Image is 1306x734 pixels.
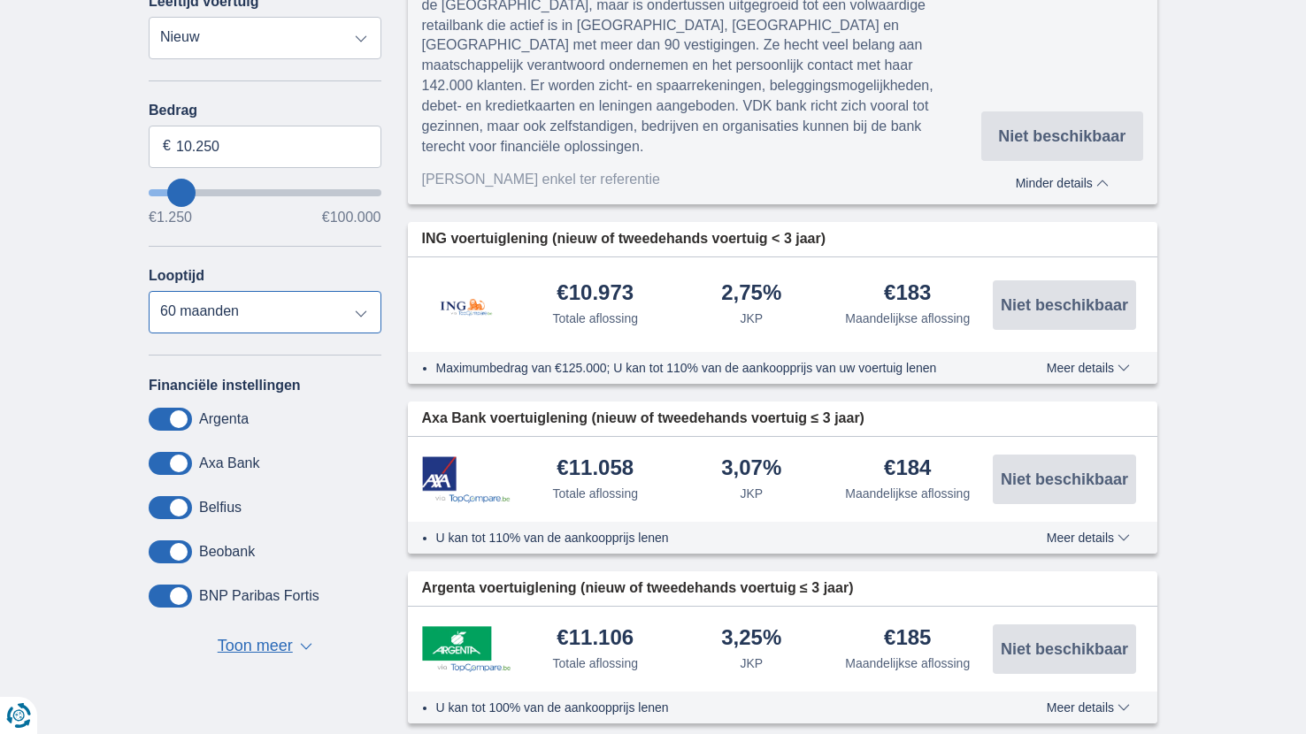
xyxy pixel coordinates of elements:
div: 3,25% [721,627,781,651]
input: wantToBorrow [149,189,381,196]
div: €11.058 [557,457,634,481]
div: €11.106 [557,627,634,651]
div: €10.973 [557,282,634,306]
li: U kan tot 100% van de aankoopprijs lenen [436,699,982,716]
div: Maandelijkse aflossing [845,654,970,672]
button: Meer details [1033,700,1143,715]
span: Meer details [1047,362,1130,374]
label: BNP Paribas Fortis [199,588,319,604]
label: Looptijd [149,268,204,284]
div: JKP [740,654,763,672]
li: Maximumbedrag van €125.000; U kan tot 110% van de aankoopprijs van uw voertuig lenen [436,359,982,377]
div: [PERSON_NAME] enkel ter referentie [422,170,981,190]
label: Bedrag [149,103,381,119]
span: Niet beschikbaar [1001,297,1128,313]
span: ING voertuiglening (nieuw of tweedehands voertuig < 3 jaar) [422,229,826,249]
span: Meer details [1047,701,1130,714]
span: € [163,136,171,157]
label: Beobank [199,544,255,560]
span: €1.250 [149,210,192,225]
label: Argenta [199,411,249,427]
button: Minder details [981,170,1143,190]
span: €100.000 [322,210,381,225]
img: product.pl.alt Axa Bank [422,456,511,503]
div: €184 [884,457,931,481]
div: 2,75% [721,282,781,306]
img: product.pl.alt Argenta [422,626,511,672]
div: Totale aflossing [552,654,638,672]
div: JKP [740,485,763,502]
div: JKP [740,310,763,327]
span: Argenta voertuiglening (nieuw of tweedehands voertuig ≤ 3 jaar) [422,578,854,599]
button: Niet beschikbaar [993,624,1136,674]
span: Niet beschikbaar [1001,641,1128,657]
span: Axa Bank voertuiglening (nieuw of tweedehands voertuig ≤ 3 jaar) [422,409,864,429]
button: Toon meer ▼ [212,634,318,659]
div: 3,07% [721,457,781,481]
span: Niet beschikbaar [1001,471,1128,487]
div: Totale aflossing [552,310,638,327]
button: Meer details [1033,531,1143,545]
label: Axa Bank [199,455,259,471]
div: Maandelijkse aflossing [845,310,970,327]
img: product.pl.alt ING [422,275,511,334]
label: Financiële instellingen [149,378,301,394]
button: Niet beschikbaar [993,455,1136,504]
div: Maandelijkse aflossing [845,485,970,502]
div: €185 [884,627,931,651]
button: Meer details [1033,361,1143,375]
span: ▼ [300,643,312,650]
button: Niet beschikbaar [993,280,1136,330]
label: Belfius [199,500,242,516]
span: Toon meer [218,635,293,658]
div: €183 [884,282,931,306]
button: Niet beschikbaar [981,111,1143,161]
span: Minder details [1016,177,1109,189]
li: U kan tot 110% van de aankoopprijs lenen [436,529,982,547]
span: Meer details [1047,531,1130,544]
span: Niet beschikbaar [998,128,1125,144]
div: Totale aflossing [552,485,638,502]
